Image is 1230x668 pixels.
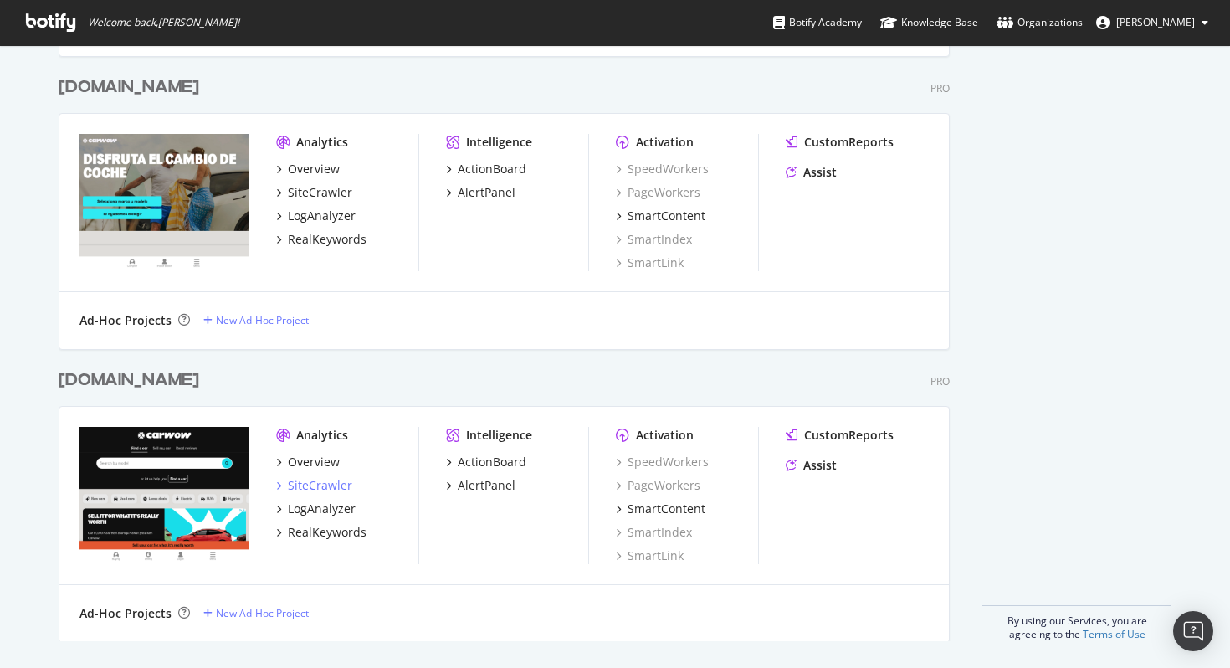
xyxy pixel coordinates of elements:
div: SmartContent [628,501,705,517]
div: Pro [930,81,950,95]
a: PageWorkers [616,184,700,201]
div: Ad-Hoc Projects [79,312,172,329]
a: LogAnalyzer [276,208,356,224]
a: CustomReports [786,134,894,151]
a: [DOMAIN_NAME] [59,368,206,393]
a: LogAnalyzer [276,501,356,517]
div: Overview [288,454,340,470]
a: ActionBoard [446,161,526,177]
a: PageWorkers [616,477,700,494]
div: New Ad-Hoc Project [216,606,309,620]
div: Assist [803,164,837,181]
div: Analytics [296,427,348,444]
div: CustomReports [804,134,894,151]
a: SpeedWorkers [616,161,709,177]
div: Intelligence [466,134,532,151]
a: CustomReports [786,427,894,444]
div: ActionBoard [458,161,526,177]
button: [PERSON_NAME] [1083,9,1222,36]
div: Overview [288,161,340,177]
div: Knowledge Base [880,14,978,31]
div: SiteCrawler [288,184,352,201]
div: Botify Academy [773,14,862,31]
a: Terms of Use [1083,627,1145,641]
a: New Ad-Hoc Project [203,313,309,327]
div: Pro [930,374,950,388]
a: RealKeywords [276,524,366,541]
div: [DOMAIN_NAME] [59,75,199,100]
a: SmartLink [616,254,684,271]
div: Open Intercom Messenger [1173,611,1213,651]
div: CustomReports [804,427,894,444]
img: www.carwow.es [79,134,249,270]
span: Ting Liu [1116,15,1195,29]
a: SmartContent [616,208,705,224]
a: AlertPanel [446,477,515,494]
a: SmartLink [616,547,684,564]
a: AlertPanel [446,184,515,201]
div: Assist [803,457,837,474]
div: Activation [636,427,694,444]
a: New Ad-Hoc Project [203,606,309,620]
div: ActionBoard [458,454,526,470]
a: ActionBoard [446,454,526,470]
a: [DOMAIN_NAME] [59,75,206,100]
div: Ad-Hoc Projects [79,605,172,622]
a: Overview [276,161,340,177]
div: Analytics [296,134,348,151]
div: [DOMAIN_NAME] [59,368,199,393]
div: LogAnalyzer [288,501,356,517]
a: Overview [276,454,340,470]
div: SmartContent [628,208,705,224]
div: RealKeywords [288,231,366,248]
a: RealKeywords [276,231,366,248]
a: Assist [786,164,837,181]
span: Welcome back, [PERSON_NAME] ! [88,16,239,29]
div: Organizations [997,14,1083,31]
a: SmartIndex [616,524,692,541]
div: By using our Services, you are agreeing to the [982,605,1171,641]
a: SiteCrawler [276,477,352,494]
a: SmartContent [616,501,705,517]
div: Intelligence [466,427,532,444]
div: AlertPanel [458,477,515,494]
a: SmartIndex [616,231,692,248]
img: www.carwow.co.uk [79,427,249,563]
div: New Ad-Hoc Project [216,313,309,327]
div: SiteCrawler [288,477,352,494]
div: LogAnalyzer [288,208,356,224]
div: Activation [636,134,694,151]
a: SiteCrawler [276,184,352,201]
div: AlertPanel [458,184,515,201]
a: SpeedWorkers [616,454,709,470]
div: RealKeywords [288,524,366,541]
a: Assist [786,457,837,474]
